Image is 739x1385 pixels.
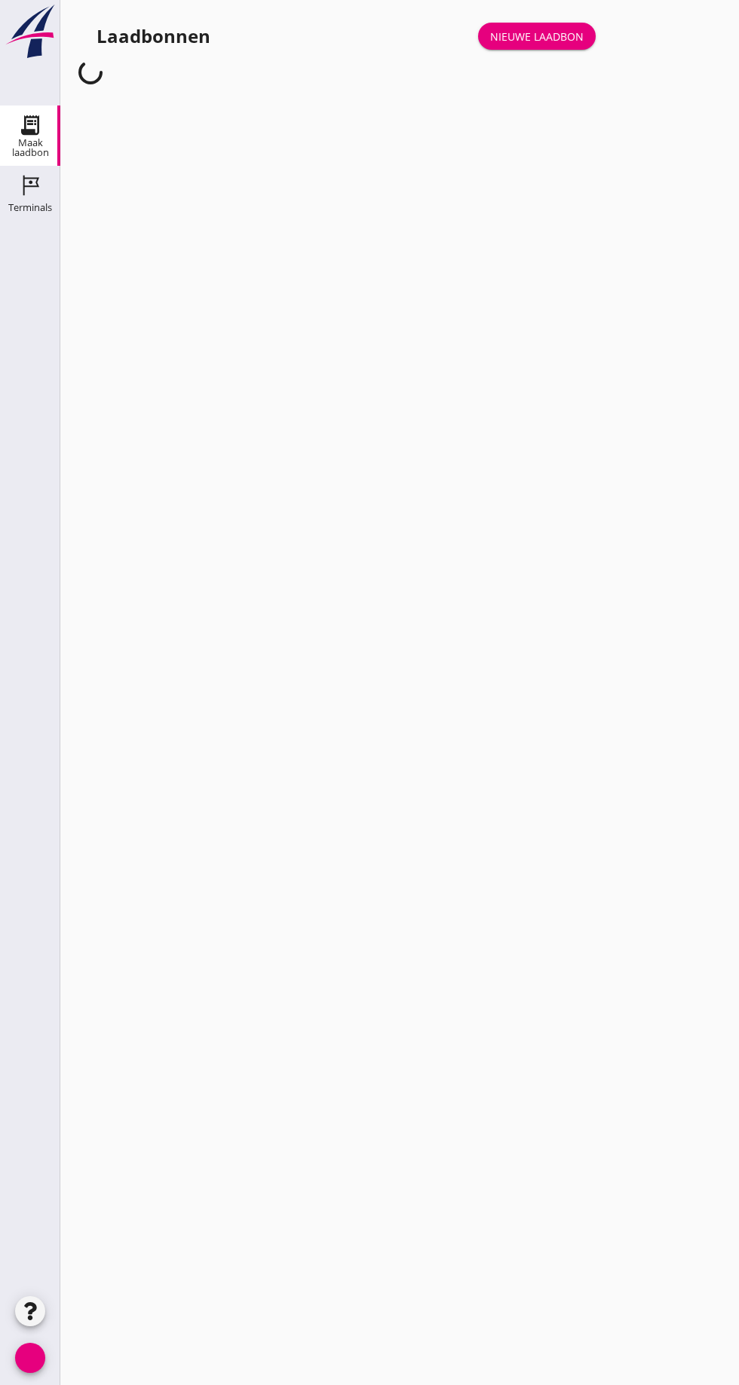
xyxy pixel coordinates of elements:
font: Maak laadbon [12,136,49,159]
img: logo-small.a267ee39.svg [3,4,57,60]
font: Terminals [8,200,52,214]
font: Nieuwe laadbon [490,29,584,44]
font: Laadbonnen [97,23,210,48]
a: Nieuwe laadbon [478,23,596,50]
